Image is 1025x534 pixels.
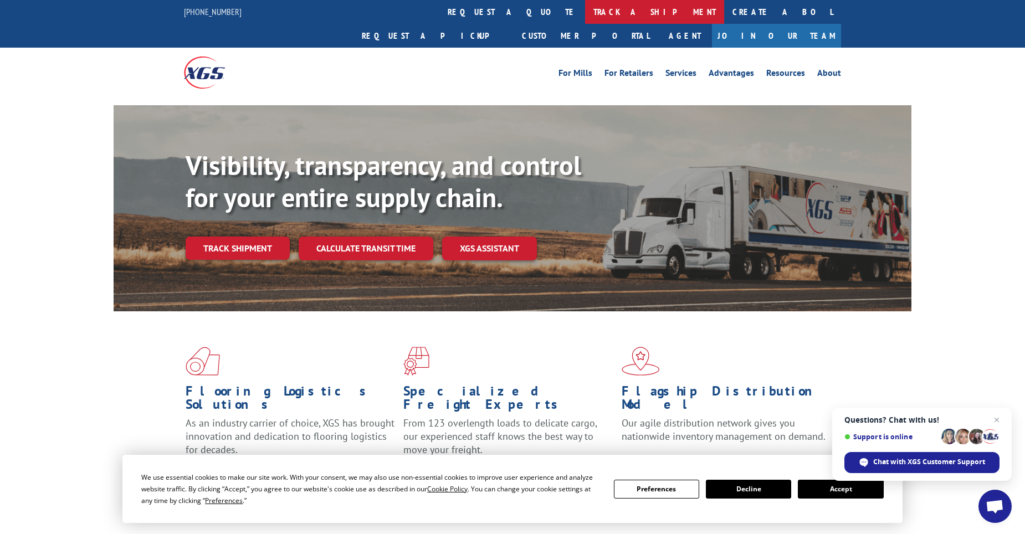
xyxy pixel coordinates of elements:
[844,452,1000,473] div: Chat with XGS Customer Support
[186,237,290,260] a: Track shipment
[427,484,468,494] span: Cookie Policy
[622,347,660,376] img: xgs-icon-flagship-distribution-model-red
[665,69,696,81] a: Services
[186,417,394,456] span: As an industry carrier of choice, XGS has brought innovation and dedication to flooring logistics...
[205,496,243,505] span: Preferences
[403,384,613,417] h1: Specialized Freight Experts
[709,69,754,81] a: Advantages
[186,148,581,214] b: Visibility, transparency, and control for your entire supply chain.
[353,24,514,48] a: Request a pickup
[622,384,831,417] h1: Flagship Distribution Model
[186,384,395,417] h1: Flooring Logistics Solutions
[817,69,841,81] a: About
[299,237,433,260] a: Calculate transit time
[712,24,841,48] a: Join Our Team
[622,417,826,443] span: Our agile distribution network gives you nationwide inventory management on demand.
[990,413,1003,427] span: Close chat
[766,69,805,81] a: Resources
[122,455,903,523] div: Cookie Consent Prompt
[622,453,760,466] a: Learn More >
[403,417,613,466] p: From 123 overlength loads to delicate cargo, our experienced staff knows the best way to move you...
[844,415,1000,424] span: Questions? Chat with us!
[442,237,537,260] a: XGS ASSISTANT
[798,480,883,499] button: Accept
[844,433,937,441] span: Support is online
[186,347,220,376] img: xgs-icon-total-supply-chain-intelligence-red
[558,69,592,81] a: For Mills
[658,24,712,48] a: Agent
[706,480,791,499] button: Decline
[141,471,600,506] div: We use essential cookies to make our site work. With your consent, we may also use non-essential ...
[873,457,985,467] span: Chat with XGS Customer Support
[403,347,429,376] img: xgs-icon-focused-on-flooring-red
[978,490,1012,523] div: Open chat
[614,480,699,499] button: Preferences
[604,69,653,81] a: For Retailers
[184,6,242,17] a: [PHONE_NUMBER]
[514,24,658,48] a: Customer Portal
